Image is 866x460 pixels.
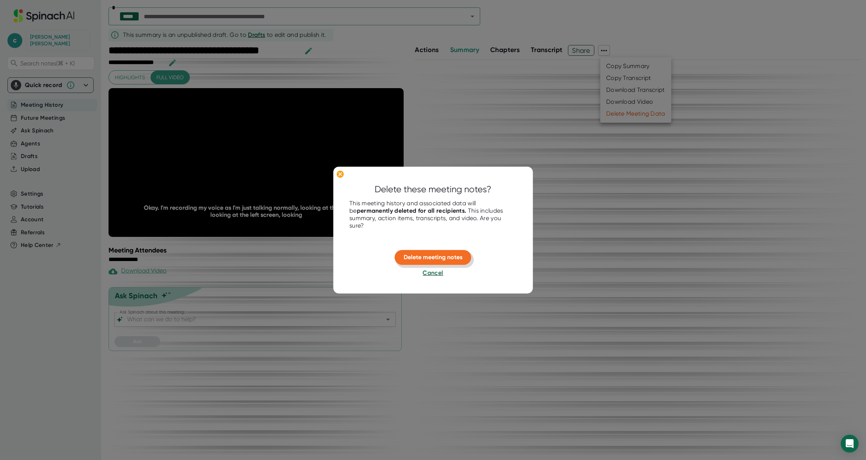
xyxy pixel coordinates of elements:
[404,254,462,261] span: Delete meeting notes
[349,200,517,229] div: This meeting history and associated data will be This includes summary, action items, transcripts...
[423,268,443,277] button: Cancel
[375,183,491,196] div: Delete these meeting notes?
[357,207,466,214] b: permanently deleted for all recipients.
[841,435,859,453] div: Open Intercom Messenger
[423,269,443,276] span: Cancel
[395,250,471,265] button: Delete meeting notes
